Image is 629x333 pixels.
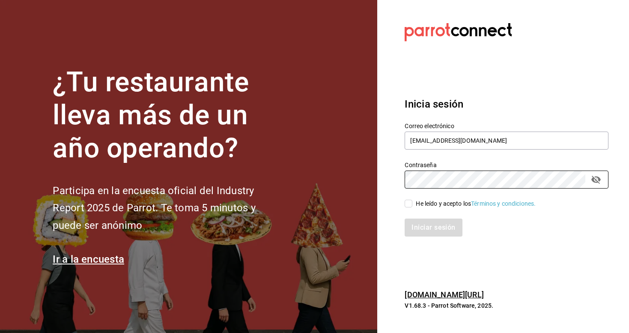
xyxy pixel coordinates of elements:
a: [DOMAIN_NAME][URL] [405,290,483,299]
h3: Inicia sesión [405,96,608,112]
div: He leído y acepto los [416,199,536,208]
a: Términos y condiciones. [471,200,536,207]
h1: ¿Tu restaurante lleva más de un año operando? [53,66,284,165]
a: Ir a la encuesta [53,253,124,265]
h2: Participa en la encuesta oficial del Industry Report 2025 de Parrot. Te toma 5 minutos y puede se... [53,182,284,234]
p: V1.68.3 - Parrot Software, 2025. [405,301,608,310]
label: Contraseña [405,162,608,168]
button: passwordField [589,172,603,187]
input: Ingresa tu correo electrónico [405,132,608,150]
label: Correo electrónico [405,123,608,129]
